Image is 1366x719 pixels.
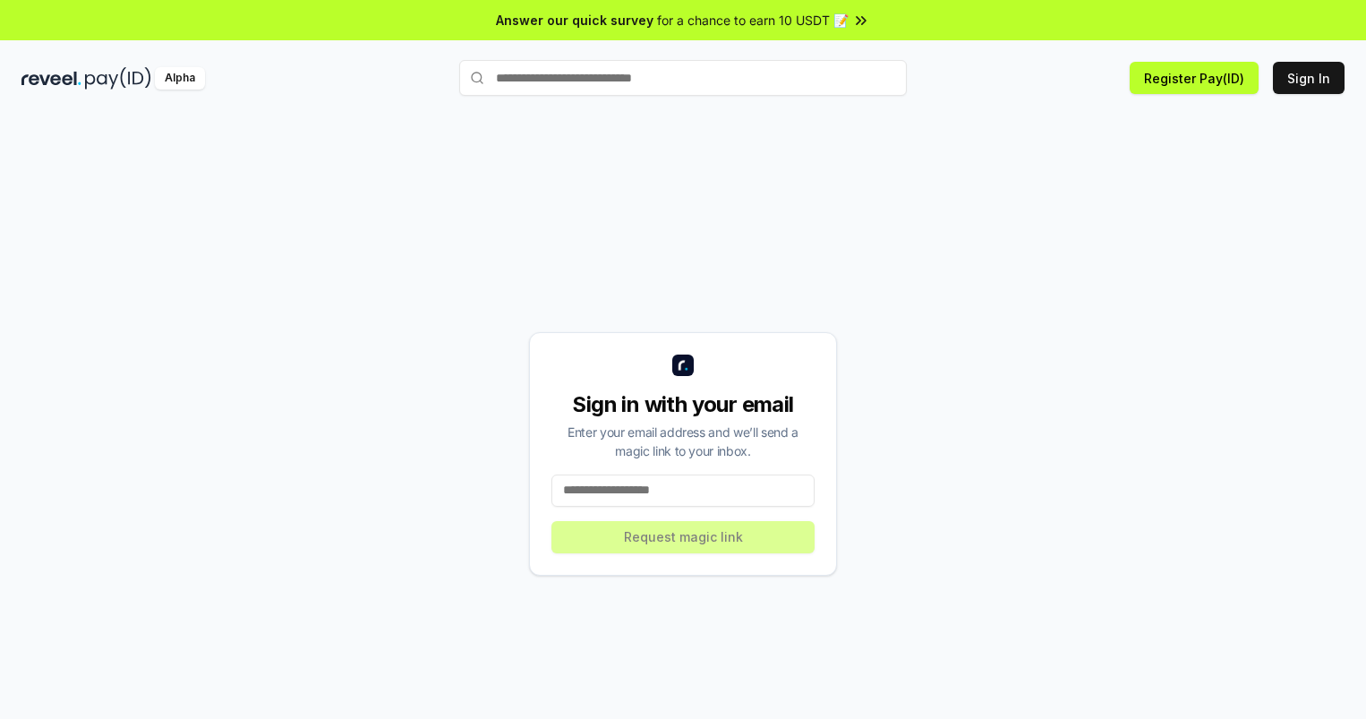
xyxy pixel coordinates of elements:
img: reveel_dark [21,67,81,90]
div: Enter your email address and we’ll send a magic link to your inbox. [551,423,815,460]
img: pay_id [85,67,151,90]
div: Sign in with your email [551,390,815,419]
button: Sign In [1273,62,1345,94]
div: Alpha [155,67,205,90]
span: for a chance to earn 10 USDT 📝 [657,11,849,30]
button: Register Pay(ID) [1130,62,1259,94]
img: logo_small [672,355,694,376]
span: Answer our quick survey [496,11,653,30]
